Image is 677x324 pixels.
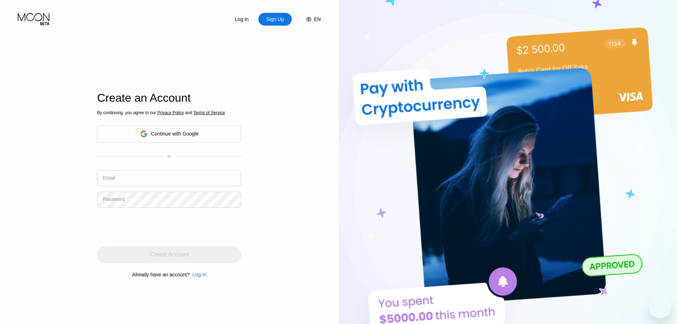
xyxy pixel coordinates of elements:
[103,196,124,202] div: Password
[97,125,241,143] div: Continue with Google
[265,16,285,23] div: Sign Up
[193,272,206,277] div: Log In
[234,16,249,23] div: Log In
[184,110,193,115] span: and
[258,13,292,26] div: Sign Up
[167,154,171,159] div: or
[97,213,205,241] iframe: reCAPTCHA
[193,110,225,115] span: Terms of Service
[151,131,199,137] div: Continue with Google
[97,110,241,115] div: By continuing, you agree to our
[132,272,190,277] div: Already have an account?
[103,175,115,181] div: Email
[225,13,258,26] div: Log In
[97,91,241,105] div: Create an Account
[299,13,321,26] div: EN
[649,296,671,318] iframe: Кнопка запуска окна обмена сообщениями
[190,272,206,277] div: Log In
[314,16,321,22] div: EN
[157,110,184,115] span: Privacy Policy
